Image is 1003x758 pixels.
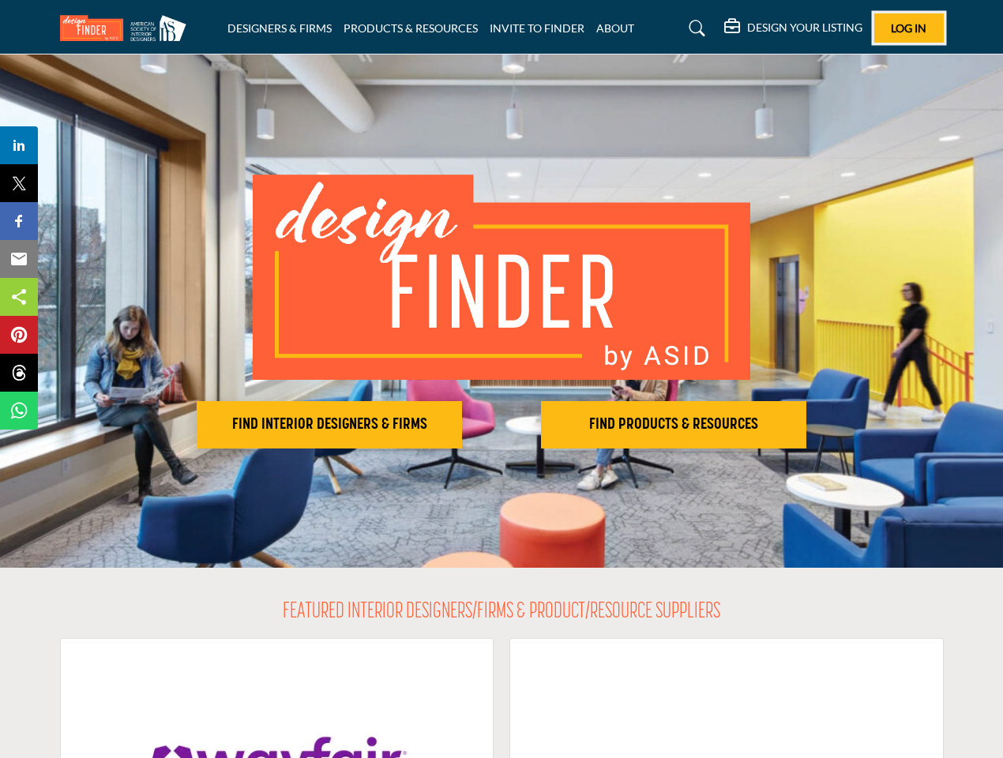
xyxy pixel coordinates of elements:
div: DESIGN YOUR LISTING [724,19,862,38]
h2: FEATURED INTERIOR DESIGNERS/FIRMS & PRODUCT/RESOURCE SUPPLIERS [283,599,720,626]
button: Log In [874,13,944,43]
img: image [253,174,750,380]
a: ABOUT [596,21,634,35]
button: FIND INTERIOR DESIGNERS & FIRMS [197,401,462,448]
h5: DESIGN YOUR LISTING [747,21,862,35]
a: PRODUCTS & RESOURCES [344,21,478,35]
span: Log In [891,21,926,35]
h2: FIND INTERIOR DESIGNERS & FIRMS [201,415,457,434]
a: INVITE TO FINDER [490,21,584,35]
button: FIND PRODUCTS & RESOURCES [541,401,806,448]
a: DESIGNERS & FIRMS [227,21,332,35]
a: Search [674,16,716,41]
h2: FIND PRODUCTS & RESOURCES [546,415,802,434]
img: Site Logo [60,15,194,41]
